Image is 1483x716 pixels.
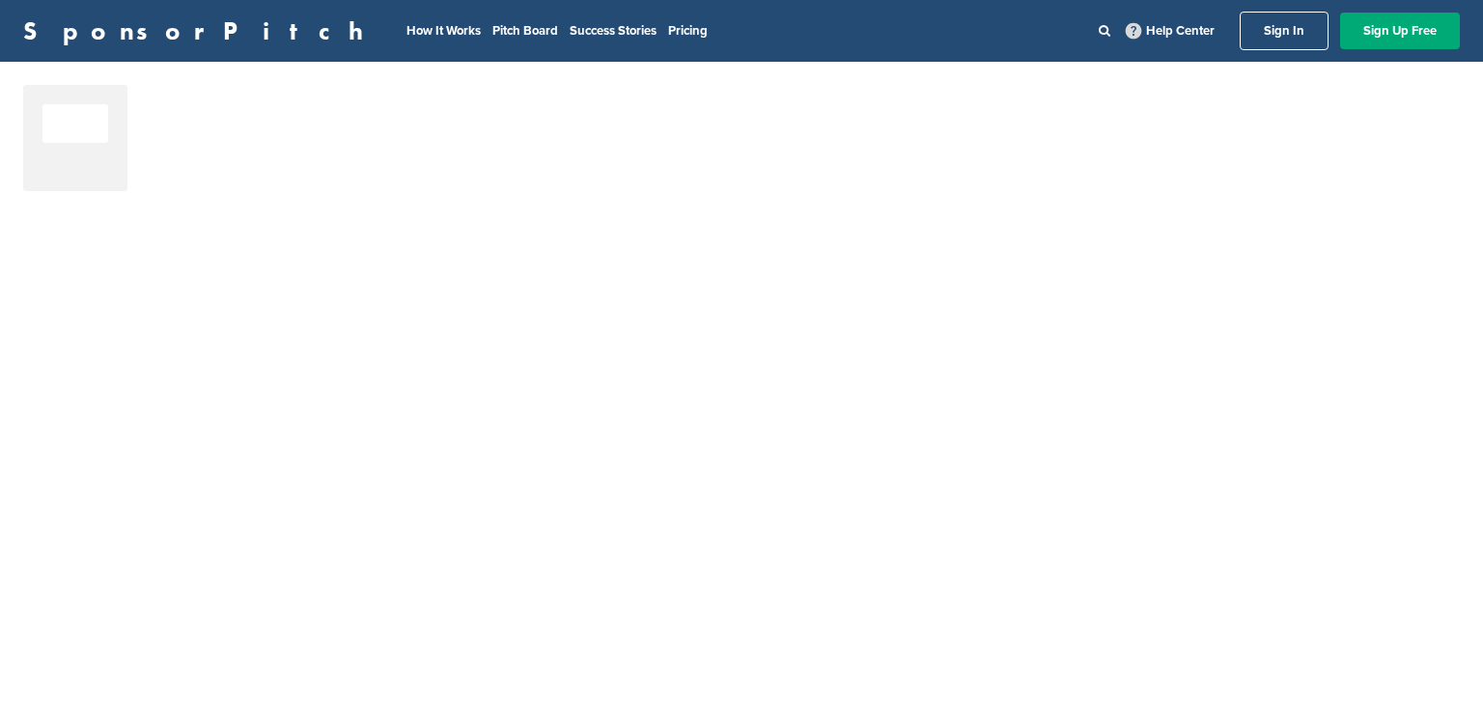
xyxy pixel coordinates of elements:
a: Success Stories [570,23,657,39]
a: Sign In [1240,12,1329,50]
a: Sign Up Free [1340,13,1460,49]
a: Pitch Board [492,23,558,39]
a: SponsorPitch [23,18,376,43]
a: Pricing [668,23,708,39]
a: How It Works [406,23,481,39]
a: Help Center [1122,19,1218,42]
